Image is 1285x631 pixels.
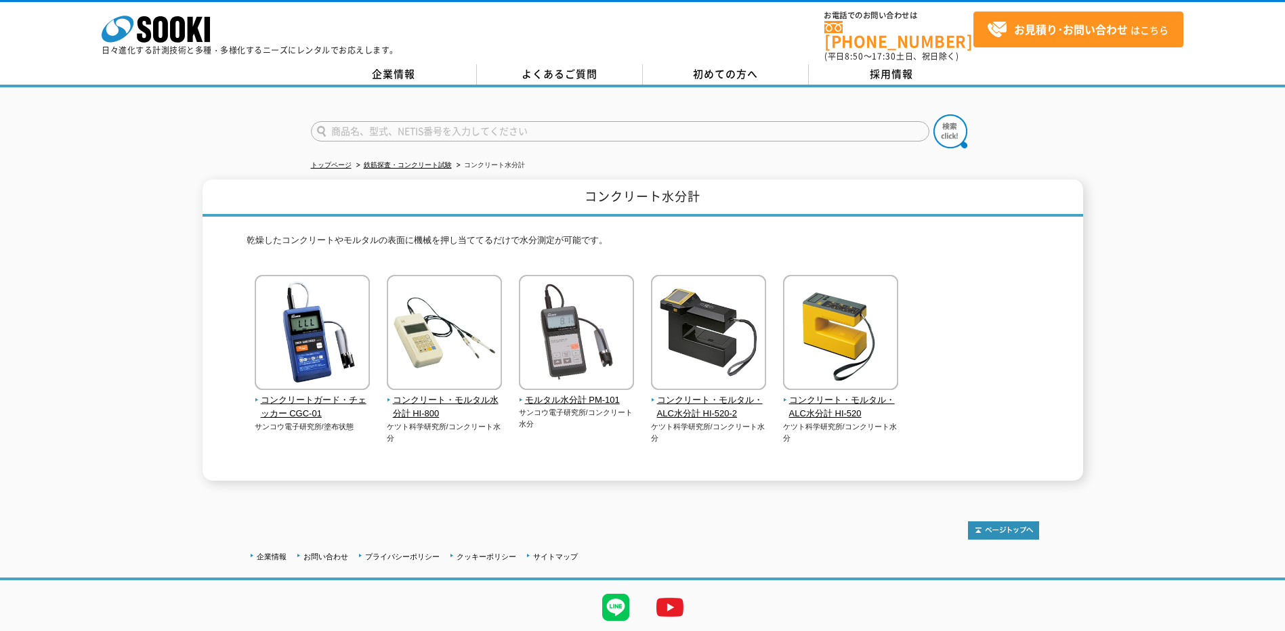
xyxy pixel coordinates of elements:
a: コンクリートガード・チェッカー CGC-01 [255,380,371,421]
a: 初めての方へ [643,64,809,85]
a: サイトマップ [533,552,578,561]
a: [PHONE_NUMBER] [824,21,973,49]
p: ケツト科学研究所/コンクリート水分 [783,421,899,443]
strong: お見積り･お問い合わせ [1014,21,1128,37]
span: コンクリート・モルタル水分計 HI-800 [387,393,503,422]
h1: コンクリート水分計 [203,179,1083,217]
a: よくあるご質問 [477,64,643,85]
p: 乾燥したコンクリートやモルタルの表面に機械を押し当ててるだけで水分測定が可能です。 [247,234,1039,255]
a: モルタル水分計 PM-101 [519,380,635,408]
a: 企業情報 [311,64,477,85]
img: コンクリート・モルタル水分計 HI-800 [387,275,502,393]
a: トップページ [311,161,352,169]
img: コンクリート・モルタル・ALC水分計 HI-520-2 [651,275,766,393]
a: コンクリート・モルタル水分計 HI-800 [387,380,503,421]
input: 商品名、型式、NETIS番号を入力してください [311,121,929,142]
a: お見積り･お問い合わせはこちら [973,12,1183,47]
span: お電話でのお問い合わせは [824,12,973,20]
a: コンクリート・モルタル・ALC水分計 HI-520-2 [651,380,767,421]
a: コンクリート・モルタル・ALC水分計 HI-520 [783,380,899,421]
span: コンクリート・モルタル・ALC水分計 HI-520-2 [651,393,767,422]
li: コンクリート水分計 [454,158,525,173]
p: ケツト科学研究所/コンクリート水分 [651,421,767,443]
a: 企業情報 [257,552,287,561]
p: サンコウ電子研究所/塗布状態 [255,421,371,433]
img: トップページへ [968,521,1039,540]
span: (平日 ～ 土日、祝日除く) [824,50,959,62]
span: 初めての方へ [693,66,758,81]
span: 17:30 [872,50,896,62]
img: btn_search.png [933,114,967,148]
p: ケツト科学研究所/コンクリート水分 [387,421,503,443]
img: コンクリートガード・チェッカー CGC-01 [255,275,370,393]
p: 日々進化する計測技術と多種・多様化するニーズにレンタルでお応えします。 [102,46,398,54]
span: モルタル水分計 PM-101 [519,393,635,408]
a: 採用情報 [809,64,975,85]
a: クッキーポリシー [457,552,516,561]
a: お問い合わせ [303,552,348,561]
a: 鉄筋探査・コンクリート試験 [364,161,452,169]
img: コンクリート・モルタル・ALC水分計 HI-520 [783,275,898,393]
img: モルタル水分計 PM-101 [519,275,634,393]
p: サンコウ電子研究所/コンクリート水分 [519,407,635,429]
span: コンクリート・モルタル・ALC水分計 HI-520 [783,393,899,422]
a: プライバシーポリシー [365,552,440,561]
span: 8:50 [845,50,864,62]
span: はこちら [987,20,1168,40]
span: コンクリートガード・チェッカー CGC-01 [255,393,371,422]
